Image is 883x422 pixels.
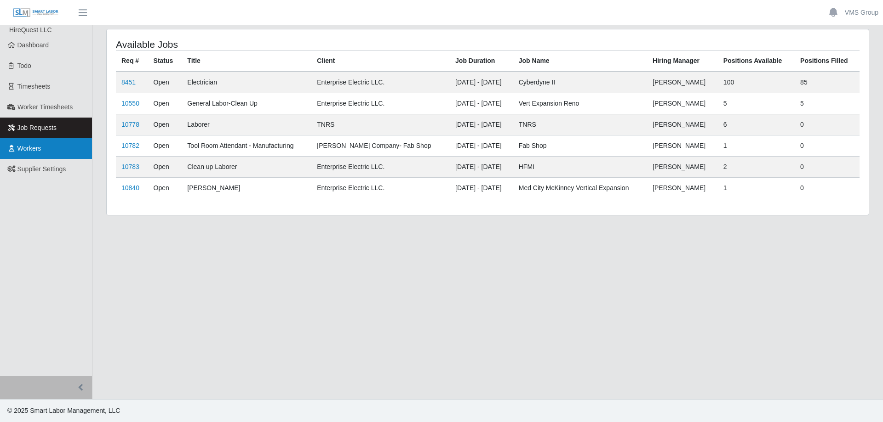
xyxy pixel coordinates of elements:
[513,51,647,72] th: Job Name
[17,103,73,111] span: Worker Timesheets
[450,93,513,114] td: [DATE] - [DATE]
[450,114,513,135] td: [DATE] - [DATE]
[513,72,647,93] td: Cyberdyne II
[13,8,59,18] img: SLM Logo
[9,26,52,34] span: HireQuest LLC
[121,184,139,191] a: 10840
[795,51,860,72] th: Positions Filled
[121,163,139,170] a: 10783
[311,51,450,72] th: Client
[17,165,66,173] span: Supplier Settings
[17,83,51,90] span: Timesheets
[513,178,647,199] td: Med City McKinney Vertical Expansion
[311,135,450,157] td: [PERSON_NAME] Company- Fab Shop
[7,407,120,414] span: © 2025 Smart Labor Management, LLC
[121,121,139,128] a: 10778
[148,135,182,157] td: Open
[311,178,450,199] td: Enterprise Electric LLC.
[718,72,795,93] td: 100
[513,114,647,135] td: TNRS
[121,142,139,149] a: 10782
[795,114,860,135] td: 0
[116,39,418,50] h4: Available Jobs
[718,93,795,114] td: 5
[718,135,795,157] td: 1
[182,157,311,178] td: Clean up Laborer
[647,72,718,93] td: [PERSON_NAME]
[17,41,49,49] span: Dashboard
[450,51,513,72] th: Job Duration
[450,178,513,199] td: [DATE] - [DATE]
[450,135,513,157] td: [DATE] - [DATE]
[513,135,647,157] td: Fab Shop
[718,178,795,199] td: 1
[450,72,513,93] td: [DATE] - [DATE]
[148,93,182,114] td: Open
[116,51,148,72] th: Req #
[182,93,311,114] td: General Labor-Clean Up
[121,79,136,86] a: 8451
[311,114,450,135] td: TNRS
[647,157,718,178] td: [PERSON_NAME]
[450,157,513,178] td: [DATE] - [DATE]
[148,72,182,93] td: Open
[795,178,860,199] td: 0
[795,93,860,114] td: 5
[182,72,311,93] td: Electrician
[182,178,311,199] td: [PERSON_NAME]
[182,135,311,157] td: Tool Room Attendant - Manufacturing
[795,72,860,93] td: 85
[148,157,182,178] td: Open
[311,93,450,114] td: Enterprise Electric LLC.
[17,124,57,131] span: Job Requests
[795,157,860,178] td: 0
[795,135,860,157] td: 0
[718,114,795,135] td: 6
[845,8,878,17] a: VMS Group
[17,145,41,152] span: Workers
[17,62,31,69] span: Todo
[121,100,139,107] a: 10550
[718,157,795,178] td: 2
[311,72,450,93] td: Enterprise Electric LLC.
[718,51,795,72] th: Positions Available
[311,157,450,178] td: Enterprise Electric LLC.
[647,135,718,157] td: [PERSON_NAME]
[148,178,182,199] td: Open
[647,51,718,72] th: Hiring Manager
[647,93,718,114] td: [PERSON_NAME]
[513,157,647,178] td: HFMI
[513,93,647,114] td: Vert Expansion Reno
[182,51,311,72] th: Title
[647,114,718,135] td: [PERSON_NAME]
[647,178,718,199] td: [PERSON_NAME]
[148,51,182,72] th: Status
[182,114,311,135] td: Laborer
[148,114,182,135] td: Open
